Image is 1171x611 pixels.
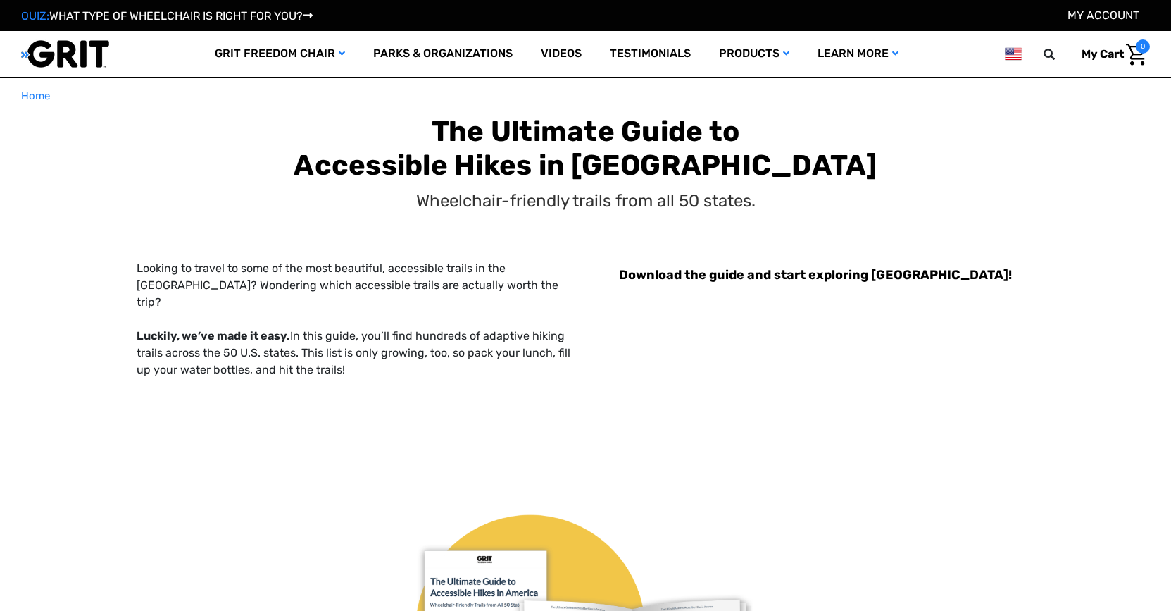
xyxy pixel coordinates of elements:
a: Parks & Organizations [359,31,527,77]
img: us.png [1005,45,1022,63]
span: 0 [1136,39,1150,54]
a: Home [21,88,50,104]
iframe: Form 0 [596,290,1034,470]
a: QUIZ:WHAT TYPE OF WHEELCHAIR IS RIGHT FOR YOU? [21,9,313,23]
input: Search [1050,39,1071,69]
p: Looking to travel to some of the most beautiful, accessible trails in the [GEOGRAPHIC_DATA]? Wond... [137,260,575,378]
a: Cart with 0 items [1071,39,1150,69]
a: Learn More [803,31,913,77]
a: Testimonials [596,31,705,77]
span: My Cart [1082,47,1124,61]
a: GRIT Freedom Chair [201,31,359,77]
b: The Ultimate Guide to Accessible Hikes in [GEOGRAPHIC_DATA] [294,115,877,182]
span: QUIZ: [21,9,49,23]
a: Products [705,31,803,77]
strong: Luckily, we’ve made it easy. [137,329,290,342]
span: Home [21,90,50,102]
img: GRIT All-Terrain Wheelchair and Mobility Equipment [21,39,109,68]
a: Account [1067,8,1139,22]
a: Videos [527,31,596,77]
img: Cart [1126,44,1146,66]
p: Wheelchair-friendly trails from all 50 states. [416,188,756,214]
nav: Breadcrumb [21,88,1150,104]
b: Download the guide and start exploring [GEOGRAPHIC_DATA]! [619,267,1012,283]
